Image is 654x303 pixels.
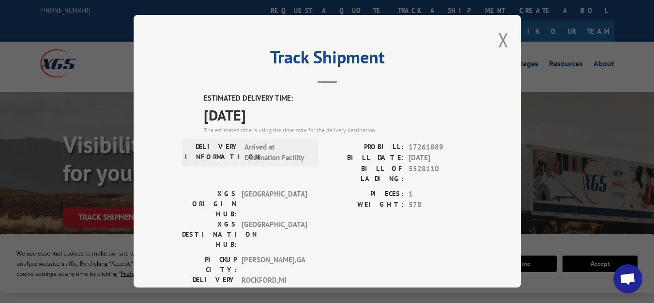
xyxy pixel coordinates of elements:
[182,275,237,295] label: DELIVERY CITY:
[242,255,307,275] span: [PERSON_NAME] , GA
[409,142,472,153] span: 17261889
[242,275,307,295] span: ROCKFORD , MI
[182,189,237,219] label: XGS ORIGIN HUB:
[242,189,307,219] span: [GEOGRAPHIC_DATA]
[327,164,404,184] label: BILL OF LADING:
[204,104,472,126] span: [DATE]
[409,164,472,184] span: 5528110
[327,152,404,164] label: BILL DATE:
[204,93,472,104] label: ESTIMATED DELIVERY TIME:
[242,219,307,250] span: [GEOGRAPHIC_DATA]
[182,255,237,275] label: PICKUP CITY:
[244,142,310,164] span: Arrived at Destination Facility
[327,142,404,153] label: PROBILL:
[409,189,472,200] span: 1
[613,264,642,293] div: Open chat
[409,199,472,211] span: 578
[327,189,404,200] label: PIECES:
[182,219,237,250] label: XGS DESTINATION HUB:
[327,199,404,211] label: WEIGHT:
[182,50,472,69] h2: Track Shipment
[185,142,240,164] label: DELIVERY INFORMATION:
[409,152,472,164] span: [DATE]
[204,126,472,135] div: The estimated time is using the time zone for the delivery destination.
[498,27,509,53] button: Close modal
